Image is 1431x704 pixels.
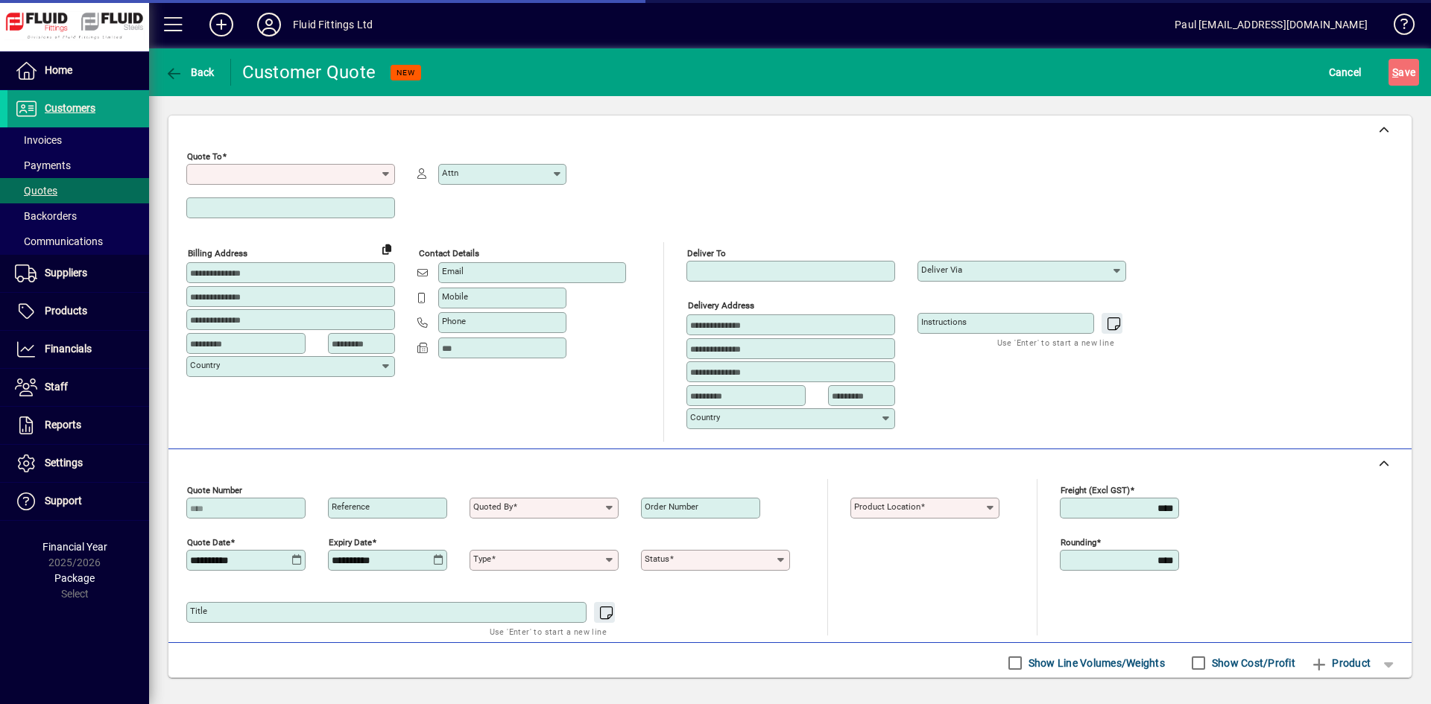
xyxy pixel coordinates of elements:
span: Financials [45,343,92,355]
mat-label: Quoted by [473,501,513,512]
span: Home [45,64,72,76]
span: Customers [45,102,95,114]
mat-label: Attn [442,168,458,178]
a: Suppliers [7,255,149,292]
a: Reports [7,407,149,444]
span: Suppliers [45,267,87,279]
mat-label: Product location [854,501,920,512]
app-page-header-button: Back [149,59,231,86]
a: Knowledge Base [1383,3,1412,51]
mat-label: Reference [332,501,370,512]
span: Invoices [15,134,62,146]
div: Paul [EMAIL_ADDRESS][DOMAIN_NAME] [1175,13,1368,37]
button: Profile [245,11,293,38]
span: Settings [45,457,83,469]
button: Cancel [1325,59,1365,86]
div: Fluid Fittings Ltd [293,13,373,37]
button: Copy to Delivery address [375,237,399,261]
button: Back [161,59,218,86]
span: NEW [397,68,415,77]
span: Cancel [1329,60,1362,84]
mat-label: Deliver via [921,264,962,275]
mat-label: Freight (excl GST) [1061,484,1130,495]
a: Backorders [7,203,149,229]
mat-hint: Use 'Enter' to start a new line [490,623,607,640]
span: Staff [45,381,68,393]
mat-label: Instructions [921,317,967,327]
mat-label: Country [190,360,220,370]
span: ave [1392,60,1415,84]
a: Financials [7,331,149,368]
mat-label: Rounding [1061,536,1096,547]
a: Staff [7,369,149,406]
span: Product [1310,651,1371,675]
mat-label: Quote number [187,484,242,495]
mat-label: Deliver To [687,248,726,259]
a: Payments [7,153,149,178]
span: Quotes [15,185,57,197]
span: S [1392,66,1398,78]
mat-label: Email [442,266,464,276]
button: Add [198,11,245,38]
mat-label: Mobile [442,291,468,302]
a: Settings [7,445,149,482]
mat-label: Order number [645,501,698,512]
label: Show Cost/Profit [1209,656,1295,670]
span: Financial Year [42,541,107,553]
a: Communications [7,229,149,254]
span: Package [54,572,95,584]
a: Products [7,293,149,330]
button: Product [1303,650,1378,676]
span: Support [45,495,82,507]
label: Show Line Volumes/Weights [1026,656,1165,670]
a: Home [7,52,149,89]
button: Save [1389,59,1419,86]
mat-label: Title [190,606,207,616]
span: Products [45,305,87,317]
span: Communications [15,235,103,247]
mat-label: Phone [442,316,466,326]
a: Quotes [7,178,149,203]
mat-label: Status [645,554,669,564]
mat-label: Quote date [187,536,230,547]
span: Payments [15,159,71,171]
span: Reports [45,419,81,431]
mat-label: Country [690,412,720,422]
a: Invoices [7,127,149,153]
div: Customer Quote [242,60,376,84]
mat-label: Type [473,554,491,564]
mat-label: Expiry date [329,536,372,547]
mat-label: Quote To [187,151,222,162]
span: Backorders [15,210,77,222]
span: Back [165,66,215,78]
mat-hint: Use 'Enter' to start a new line [997,334,1114,351]
a: Support [7,483,149,520]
